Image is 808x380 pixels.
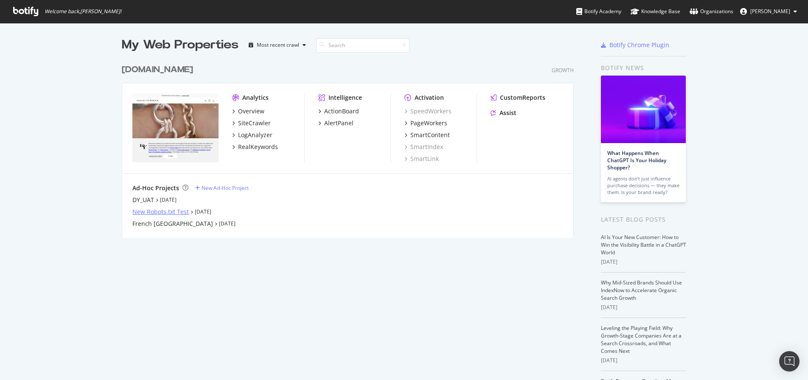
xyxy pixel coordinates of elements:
div: Organizations [690,7,733,16]
div: Analytics [242,93,269,102]
div: Latest Blog Posts [601,215,686,224]
a: PageWorkers [404,119,447,127]
div: AlertPanel [324,119,353,127]
a: SmartContent [404,131,450,139]
div: Botify Academy [576,7,621,16]
div: Intelligence [328,93,362,102]
img: davidyurman.com [132,93,219,162]
a: SmartLink [404,155,439,163]
div: Overview [238,107,264,115]
a: Why Mid-Sized Brands Should Use IndexNow to Accelerate Organic Search Growth [601,279,682,301]
a: DY_UAT [132,196,154,204]
div: [DATE] [601,357,686,364]
div: grid [122,53,581,238]
div: LogAnalyzer [238,131,272,139]
a: AlertPanel [318,119,353,127]
div: New Ad-Hoc Project [202,184,249,191]
a: New Ad-Hoc Project [195,184,249,191]
input: Search [316,38,410,53]
div: Botify news [601,63,686,73]
div: CustomReports [500,93,545,102]
a: Overview [232,107,264,115]
div: Knowledge Base [631,7,680,16]
a: [DATE] [160,196,177,203]
div: Growth [552,67,574,74]
button: [PERSON_NAME] [733,5,804,18]
a: [DOMAIN_NAME] [122,64,196,76]
a: LogAnalyzer [232,131,272,139]
a: ActionBoard [318,107,359,115]
div: [DOMAIN_NAME] [122,64,193,76]
a: Botify Chrome Plugin [601,41,669,49]
div: Activation [415,93,444,102]
a: French [GEOGRAPHIC_DATA] [132,220,213,228]
a: SmartIndex [404,143,443,151]
div: SiteCrawler [238,119,271,127]
button: Most recent crawl [245,38,309,52]
a: [DATE] [219,220,236,227]
a: Leveling the Playing Field: Why Growth-Stage Companies Are at a Search Crossroads, and What Comes... [601,324,682,355]
img: What Happens When ChatGPT Is Your Holiday Shopper? [601,76,686,143]
div: Ad-Hoc Projects [132,184,179,192]
a: RealKeywords [232,143,278,151]
a: Assist [491,109,516,117]
div: PageWorkers [410,119,447,127]
div: ActionBoard [324,107,359,115]
a: What Happens When ChatGPT Is Your Holiday Shopper? [607,149,666,171]
a: [DATE] [195,208,211,215]
div: Open Intercom Messenger [779,351,800,372]
a: SpeedWorkers [404,107,452,115]
div: Assist [499,109,516,117]
a: CustomReports [491,93,545,102]
a: AI Is Your New Customer: How to Win the Visibility Battle in a ChatGPT World [601,234,686,256]
div: SmartContent [410,131,450,139]
span: Welcome back, [PERSON_NAME] ! [45,8,121,15]
div: Botify Chrome Plugin [609,41,669,49]
div: [DATE] [601,258,686,266]
div: AI agents don’t just influence purchase decisions — they make them. Is your brand ready? [607,175,679,196]
a: SiteCrawler [232,119,271,127]
div: RealKeywords [238,143,278,151]
div: Most recent crawl [257,42,299,48]
a: New Robots.txt Test [132,208,189,216]
div: [DATE] [601,304,686,311]
div: My Web Properties [122,37,238,53]
span: Rachel Black [750,8,790,15]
